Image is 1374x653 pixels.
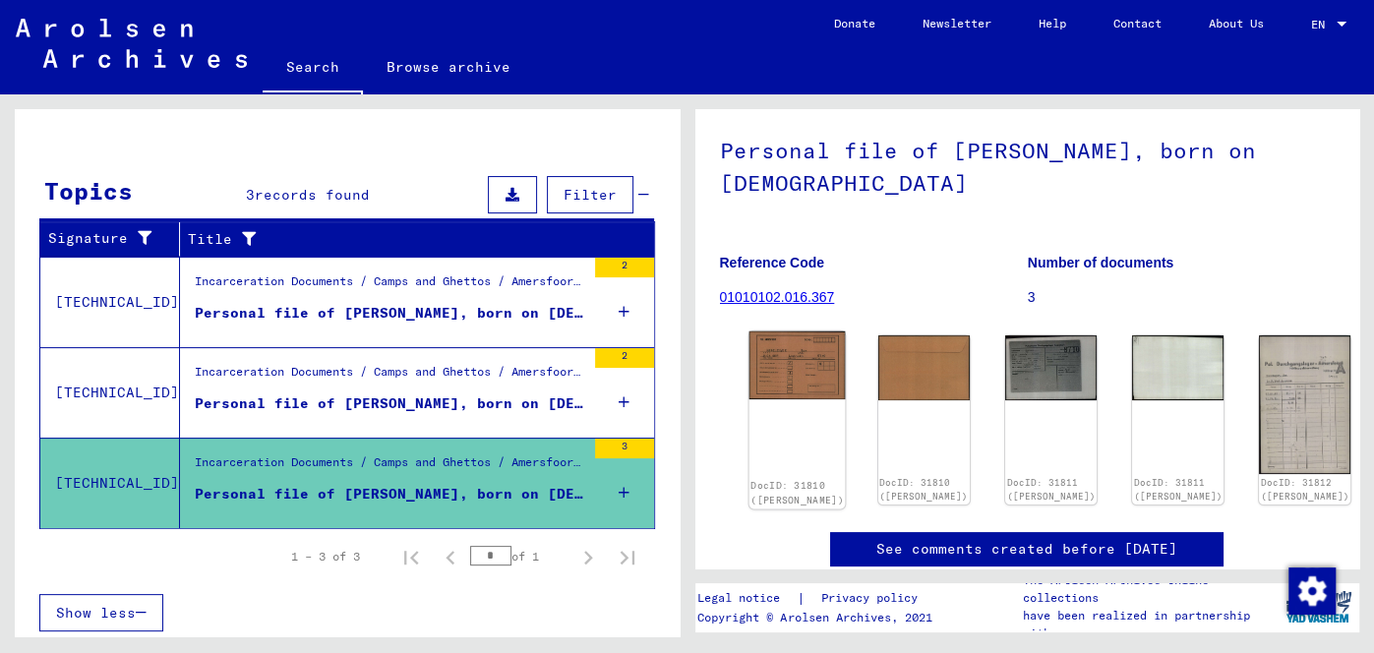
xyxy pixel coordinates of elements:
[195,484,585,505] div: Personal file of [PERSON_NAME], born on [DEMOGRAPHIC_DATA]
[195,453,585,481] div: Incarceration Documents / Camps and Ghettos / Amersfoort Police Transit Camp / Individual Documen...
[470,547,568,565] div: of 1
[1134,477,1223,502] a: DocID: 31811 ([PERSON_NAME])
[720,105,1336,224] h1: Personal file of [PERSON_NAME], born on [DEMOGRAPHIC_DATA]
[1282,582,1355,631] img: yv_logo.png
[363,43,534,90] a: Browse archive
[195,363,585,390] div: Incarceration Documents / Camps and Ghettos / Amersfoort Police Transit Camp / Individual Documen...
[40,438,180,528] td: [TECHNICAL_ID]
[1005,335,1097,400] img: 001.jpg
[391,537,431,576] button: First page
[1132,335,1224,400] img: 002.jpg
[697,609,940,626] p: Copyright © Arolsen Archives, 2021
[697,588,796,609] a: Legal notice
[48,228,164,249] div: Signature
[1259,335,1350,473] img: 001.jpg
[195,272,585,300] div: Incarceration Documents / Camps and Ghettos / Amersfoort Police Transit Camp / Individual Documen...
[195,303,585,324] div: Personal file of [PERSON_NAME], born on [DEMOGRAPHIC_DATA]
[188,229,616,250] div: Title
[750,480,844,505] a: DocID: 31810 ([PERSON_NAME])
[805,588,940,609] a: Privacy policy
[1023,571,1276,607] p: The Arolsen Archives online collections
[547,176,633,213] button: Filter
[1261,477,1349,502] a: DocID: 31812 ([PERSON_NAME])
[720,289,835,305] a: 01010102.016.367
[188,223,635,255] div: Title
[608,537,647,576] button: Last page
[431,537,470,576] button: Previous page
[1311,18,1333,31] span: EN
[568,537,608,576] button: Next page
[291,548,360,565] div: 1 – 3 of 3
[39,594,163,631] button: Show less
[1288,567,1336,615] img: Change consent
[748,331,845,400] img: 001.jpg
[697,588,940,609] div: |
[16,19,247,68] img: Arolsen_neg.svg
[720,255,825,270] b: Reference Code
[195,393,585,414] div: Personal file of [PERSON_NAME], born on [DEMOGRAPHIC_DATA]
[56,604,136,622] span: Show less
[879,477,968,502] a: DocID: 31810 ([PERSON_NAME])
[263,43,363,94] a: Search
[48,223,184,255] div: Signature
[876,539,1177,560] a: See comments created before [DATE]
[878,335,970,400] img: 002.jpg
[564,186,617,204] span: Filter
[1006,477,1095,502] a: DocID: 31811 ([PERSON_NAME])
[1023,607,1276,642] p: have been realized in partnership with
[1028,287,1335,308] p: 3
[1028,255,1174,270] b: Number of documents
